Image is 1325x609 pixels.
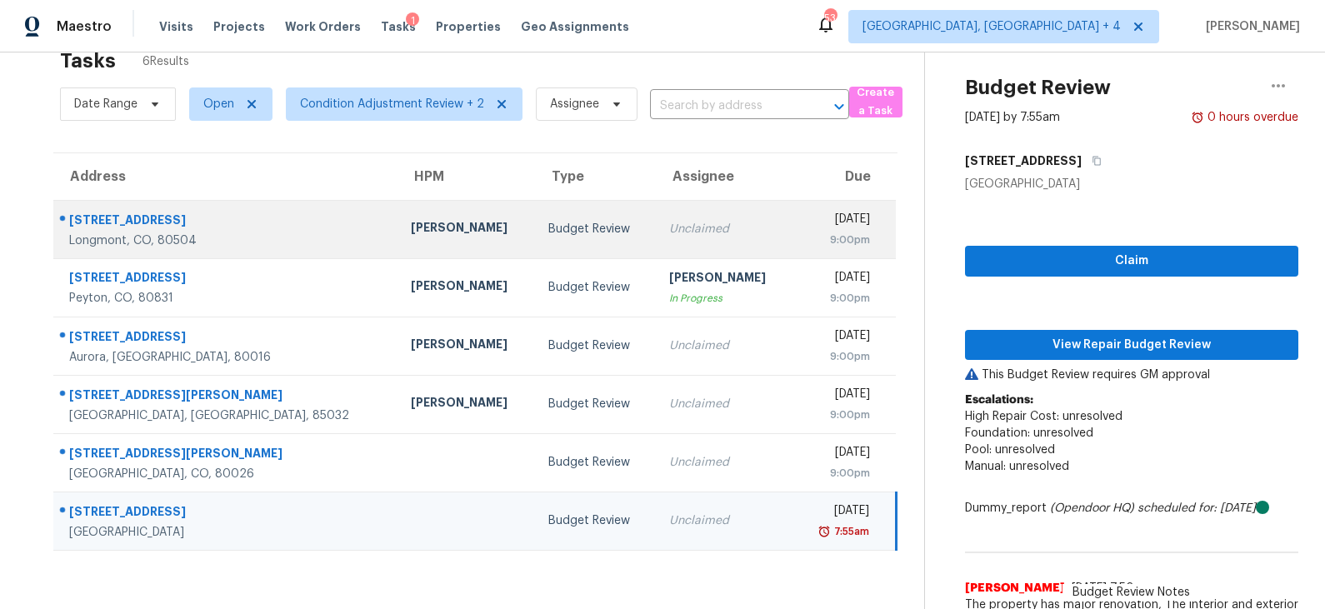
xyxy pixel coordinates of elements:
[807,348,870,365] div: 9:00pm
[69,445,384,466] div: [STREET_ADDRESS][PERSON_NAME]
[650,93,802,119] input: Search by address
[669,290,780,307] div: In Progress
[965,580,1065,597] span: [PERSON_NAME]
[213,18,265,35] span: Projects
[807,211,870,232] div: [DATE]
[965,394,1033,406] b: Escalations:
[1204,109,1298,126] div: 0 hours overdue
[807,407,870,423] div: 9:00pm
[535,153,656,200] th: Type
[669,512,780,529] div: Unclaimed
[656,153,793,200] th: Assignee
[60,52,116,69] h2: Tasks
[807,290,870,307] div: 9:00pm
[548,279,642,296] div: Budget Review
[57,18,112,35] span: Maestro
[69,466,384,482] div: [GEOGRAPHIC_DATA], CO, 80026
[965,427,1093,439] span: Foundation: unresolved
[69,524,384,541] div: [GEOGRAPHIC_DATA]
[669,337,780,354] div: Unclaimed
[807,444,870,465] div: [DATE]
[669,221,780,237] div: Unclaimed
[807,465,870,482] div: 9:00pm
[53,153,397,200] th: Address
[142,53,189,70] span: 6 Results
[965,461,1069,472] span: Manual: unresolved
[285,18,361,35] span: Work Orders
[69,503,384,524] div: [STREET_ADDRESS]
[203,96,234,112] span: Open
[411,219,522,240] div: [PERSON_NAME]
[831,523,869,540] div: 7:55am
[978,335,1285,356] span: View Repair Budget Review
[669,454,780,471] div: Unclaimed
[1082,146,1104,176] button: Copy Address
[807,502,869,523] div: [DATE]
[1191,109,1204,126] img: Overdue Alarm Icon
[824,10,836,27] div: 53
[74,96,137,112] span: Date Range
[807,386,870,407] div: [DATE]
[1072,582,1133,594] span: [DATE] 7:52
[550,96,599,112] span: Assignee
[965,246,1298,277] button: Claim
[857,83,894,122] span: Create a Task
[548,396,642,412] div: Budget Review
[669,396,780,412] div: Unclaimed
[807,327,870,348] div: [DATE]
[548,454,642,471] div: Budget Review
[548,337,642,354] div: Budget Review
[548,512,642,529] div: Budget Review
[965,330,1298,361] button: View Repair Budget Review
[69,232,384,249] div: Longmont, CO, 80504
[300,96,484,112] span: Condition Adjustment Review + 2
[406,12,419,29] div: 1
[548,221,642,237] div: Budget Review
[965,79,1111,96] h2: Budget Review
[807,232,870,248] div: 9:00pm
[817,523,831,540] img: Overdue Alarm Icon
[965,500,1298,517] div: Dummy_report
[862,18,1121,35] span: [GEOGRAPHIC_DATA], [GEOGRAPHIC_DATA] + 4
[1050,502,1134,514] i: (Opendoor HQ)
[411,394,522,415] div: [PERSON_NAME]
[965,152,1082,169] h5: [STREET_ADDRESS]
[411,277,522,298] div: [PERSON_NAME]
[669,269,780,290] div: [PERSON_NAME]
[849,87,902,117] button: Create a Task
[69,290,384,307] div: Peyton, CO, 80831
[69,407,384,424] div: [GEOGRAPHIC_DATA], [GEOGRAPHIC_DATA], 85032
[965,444,1055,456] span: Pool: unresolved
[69,212,384,232] div: [STREET_ADDRESS]
[381,21,416,32] span: Tasks
[1199,18,1300,35] span: [PERSON_NAME]
[69,328,384,349] div: [STREET_ADDRESS]
[1137,502,1256,514] i: scheduled for: [DATE]
[69,349,384,366] div: Aurora, [GEOGRAPHIC_DATA], 80016
[436,18,501,35] span: Properties
[978,251,1285,272] span: Claim
[411,336,522,357] div: [PERSON_NAME]
[965,367,1298,383] p: This Budget Review requires GM approval
[827,95,851,118] button: Open
[69,269,384,290] div: [STREET_ADDRESS]
[965,109,1060,126] div: [DATE] by 7:55am
[159,18,193,35] span: Visits
[521,18,629,35] span: Geo Assignments
[965,176,1298,192] div: [GEOGRAPHIC_DATA]
[1062,584,1200,601] span: Budget Review Notes
[807,269,870,290] div: [DATE]
[69,387,384,407] div: [STREET_ADDRESS][PERSON_NAME]
[793,153,896,200] th: Due
[965,411,1122,422] span: High Repair Cost: unresolved
[397,153,535,200] th: HPM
